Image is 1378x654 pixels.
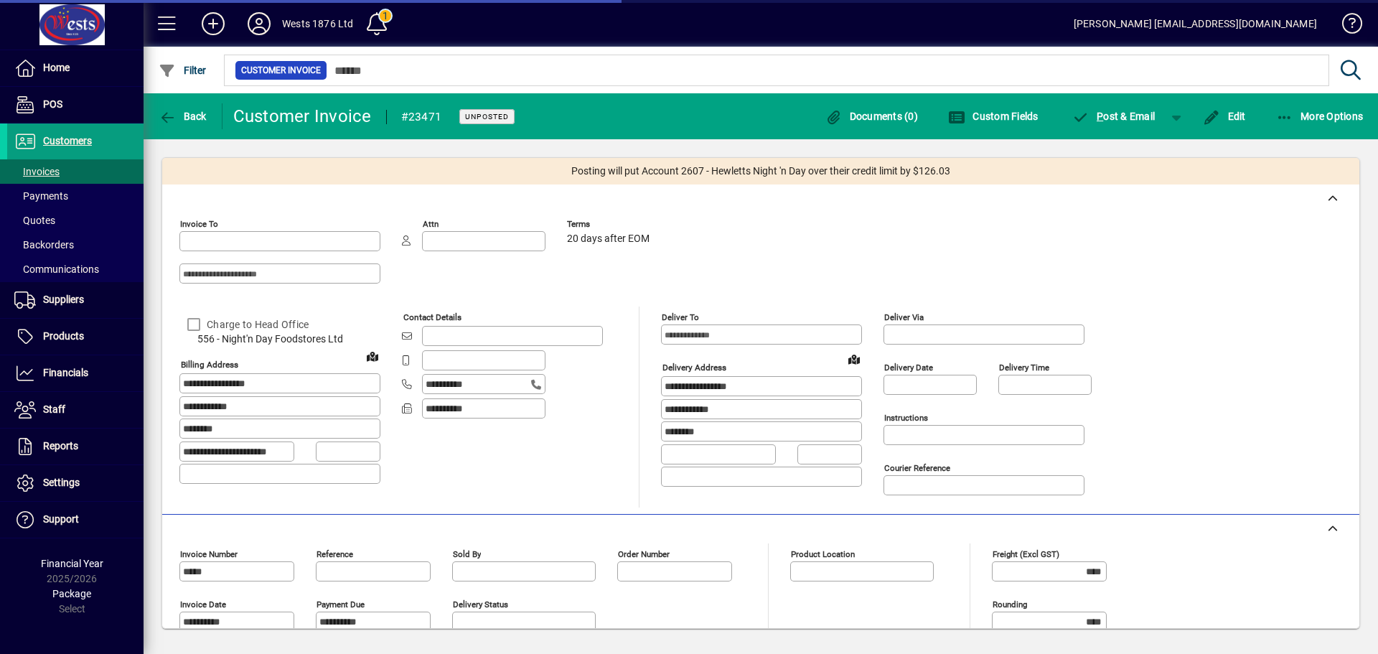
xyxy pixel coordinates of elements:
[43,477,80,488] span: Settings
[14,215,55,226] span: Quotes
[14,239,74,251] span: Backorders
[43,135,92,146] span: Customers
[317,599,365,609] mat-label: Payment due
[1065,103,1163,129] button: Post & Email
[236,11,282,37] button: Profile
[180,219,218,229] mat-label: Invoice To
[159,65,207,76] span: Filter
[7,429,144,464] a: Reports
[662,312,699,322] mat-label: Deliver To
[144,103,222,129] app-page-header-button: Back
[52,588,91,599] span: Package
[179,332,380,347] span: 556 - Night'n Day Foodstores Ltd
[948,111,1039,122] span: Custom Fields
[14,263,99,275] span: Communications
[453,599,508,609] mat-label: Delivery status
[43,294,84,305] span: Suppliers
[1203,111,1246,122] span: Edit
[884,312,924,322] mat-label: Deliver via
[43,62,70,73] span: Home
[159,111,207,122] span: Back
[190,11,236,37] button: Add
[7,208,144,233] a: Quotes
[1097,111,1103,122] span: P
[7,184,144,208] a: Payments
[43,403,65,415] span: Staff
[945,103,1042,129] button: Custom Fields
[401,106,442,129] div: #23471
[884,463,950,473] mat-label: Courier Reference
[43,330,84,342] span: Products
[999,363,1049,373] mat-label: Delivery time
[7,159,144,184] a: Invoices
[7,502,144,538] a: Support
[567,220,653,229] span: Terms
[241,63,321,78] span: Customer Invoice
[567,233,650,245] span: 20 days after EOM
[1276,111,1364,122] span: More Options
[43,98,62,110] span: POS
[1272,103,1367,129] button: More Options
[180,549,238,559] mat-label: Invoice number
[43,513,79,525] span: Support
[155,57,210,83] button: Filter
[43,440,78,452] span: Reports
[993,599,1027,609] mat-label: Rounding
[7,355,144,391] a: Financials
[453,549,481,559] mat-label: Sold by
[43,367,88,378] span: Financials
[14,166,60,177] span: Invoices
[993,549,1059,559] mat-label: Freight (excl GST)
[1199,103,1250,129] button: Edit
[571,164,950,179] span: Posting will put Account 2607 - Hewletts Night 'n Day over their credit limit by $126.03
[1331,3,1360,50] a: Knowledge Base
[1072,111,1156,122] span: ost & Email
[155,103,210,129] button: Back
[7,233,144,257] a: Backorders
[14,190,68,202] span: Payments
[7,87,144,123] a: POS
[843,347,866,370] a: View on map
[317,549,353,559] mat-label: Reference
[884,413,928,423] mat-label: Instructions
[884,363,933,373] mat-label: Delivery date
[7,282,144,318] a: Suppliers
[7,50,144,86] a: Home
[618,549,670,559] mat-label: Order number
[361,345,384,368] a: View on map
[1074,12,1317,35] div: [PERSON_NAME] [EMAIL_ADDRESS][DOMAIN_NAME]
[7,392,144,428] a: Staff
[7,465,144,501] a: Settings
[423,219,439,229] mat-label: Attn
[465,112,509,121] span: Unposted
[41,558,103,569] span: Financial Year
[233,105,372,128] div: Customer Invoice
[825,111,918,122] span: Documents (0)
[7,319,144,355] a: Products
[180,599,226,609] mat-label: Invoice date
[282,12,353,35] div: Wests 1876 Ltd
[821,103,922,129] button: Documents (0)
[7,257,144,281] a: Communications
[791,549,855,559] mat-label: Product location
